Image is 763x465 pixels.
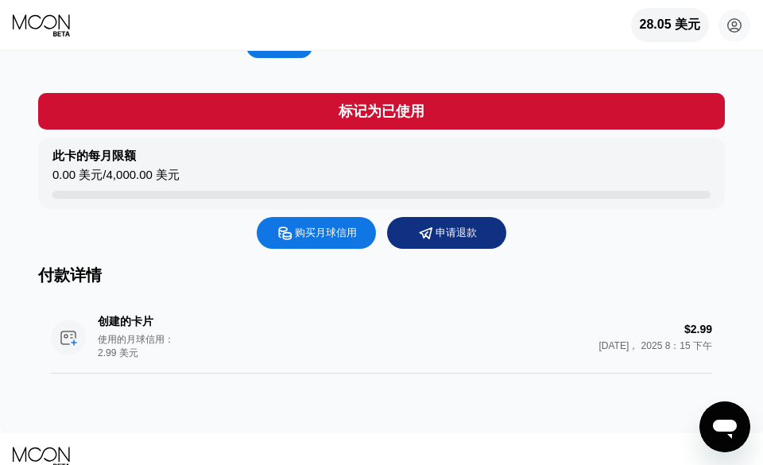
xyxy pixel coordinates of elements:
[265,41,303,52] font: 添加标签
[38,93,725,130] div: 标记为已使用
[52,168,180,191] div: 0.00 美元/4,000.00 美元
[52,149,136,164] div: 此卡的每月限额
[339,101,424,122] div: 标记为已使用
[38,265,725,286] div: 付款详情
[257,217,376,249] div: 购买月球信用
[387,217,506,249] div: 申请退款
[640,17,700,33] div: 28.05 美元
[436,225,477,241] div: 申请退款
[631,8,709,42] div: 28.05 美元
[699,401,750,452] iframe: 启动消息传送窗口的按钮
[295,225,357,241] div: 购买月球信用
